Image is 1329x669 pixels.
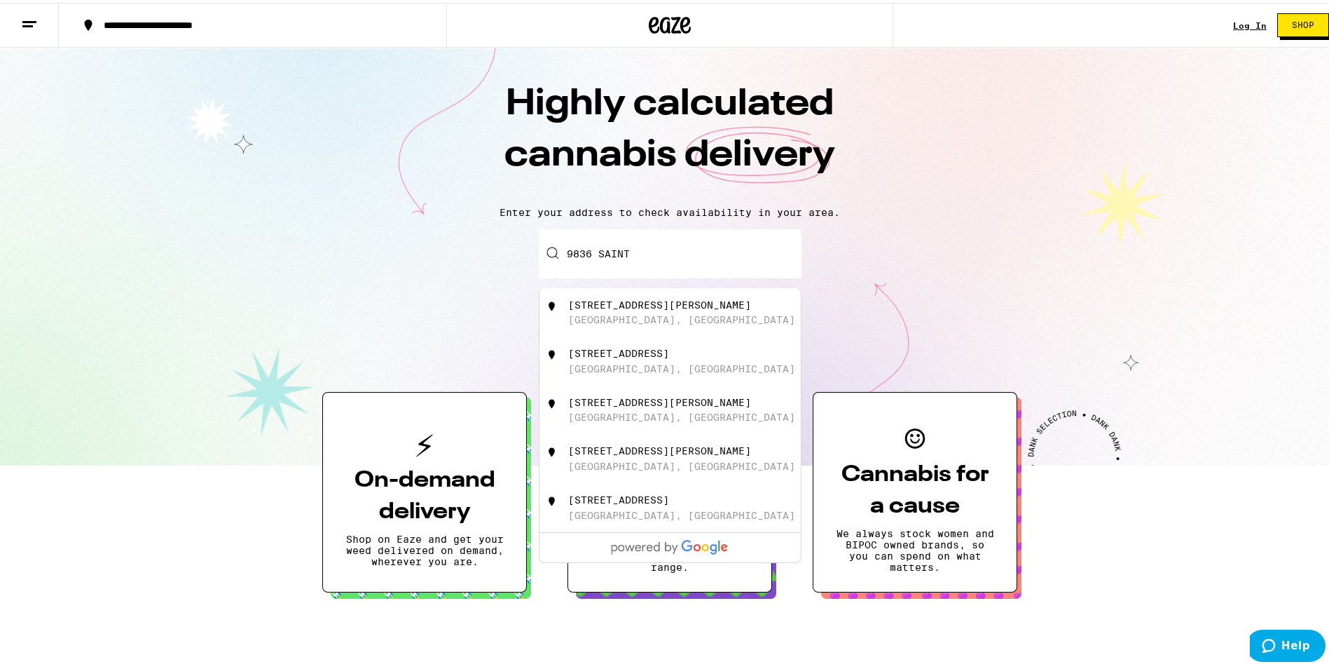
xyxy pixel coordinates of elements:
[568,507,795,518] div: [GEOGRAPHIC_DATA], [GEOGRAPHIC_DATA]
[568,442,751,454] div: [STREET_ADDRESS][PERSON_NAME]
[545,394,559,408] img: location.svg
[813,389,1017,590] button: Cannabis for a causeWe always stock women and BIPOC owned brands, so you can spend on what matters.
[545,442,559,457] img: location.svg
[836,525,994,570] p: We always stock women and BIPOC owned brands, so you can spend on what matters.
[539,227,801,276] input: Enter your delivery address
[1277,11,1329,34] button: Shop
[568,492,669,503] div: [STREET_ADDRESS]
[568,345,669,356] div: [STREET_ADDRESS]
[568,409,795,420] div: [GEOGRAPHIC_DATA], [GEOGRAPHIC_DATA]
[568,311,795,323] div: [GEOGRAPHIC_DATA], [GEOGRAPHIC_DATA]
[545,297,559,311] img: location.svg
[568,394,751,405] div: [STREET_ADDRESS][PERSON_NAME]
[425,76,915,193] h1: Highly calculated cannabis delivery
[322,389,527,590] button: On-demand deliveryShop on Eaze and get your weed delivered on demand, wherever you are.
[1292,18,1314,27] span: Shop
[568,297,751,308] div: [STREET_ADDRESS][PERSON_NAME]
[1250,627,1325,662] iframe: Opens a widget where you can find more information
[14,204,1325,215] p: Enter your address to check availability in your area.
[568,458,795,469] div: [GEOGRAPHIC_DATA], [GEOGRAPHIC_DATA]
[345,531,504,565] p: Shop on Eaze and get your weed delivered on demand, wherever you are.
[1233,18,1267,27] div: Log In
[836,457,994,520] h3: Cannabis for a cause
[545,492,559,506] img: location.svg
[345,462,504,525] h3: On-demand delivery
[568,360,795,372] div: [GEOGRAPHIC_DATA], [GEOGRAPHIC_DATA]
[545,345,559,359] img: location.svg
